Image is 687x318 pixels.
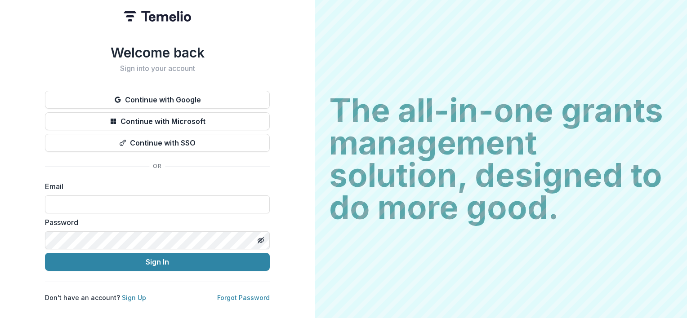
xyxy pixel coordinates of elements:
p: Don't have an account? [45,293,146,302]
img: Temelio [124,11,191,22]
button: Continue with SSO [45,134,270,152]
button: Continue with Google [45,91,270,109]
label: Password [45,217,264,228]
button: Sign In [45,253,270,271]
h1: Welcome back [45,44,270,61]
button: Toggle password visibility [254,233,268,247]
a: Forgot Password [217,294,270,301]
label: Email [45,181,264,192]
button: Continue with Microsoft [45,112,270,130]
h2: Sign into your account [45,64,270,73]
a: Sign Up [122,294,146,301]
